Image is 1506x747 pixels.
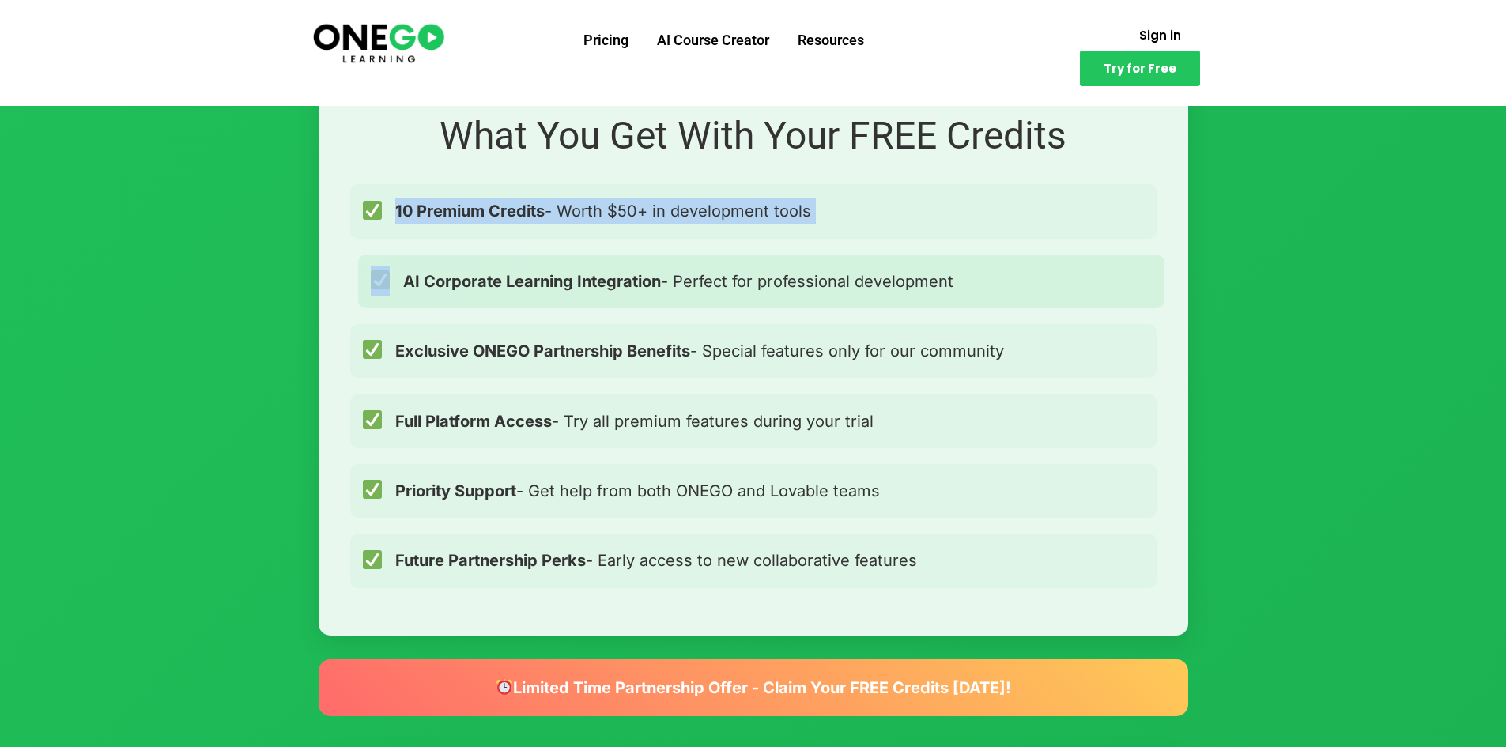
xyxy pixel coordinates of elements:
[1080,51,1200,86] a: Try for Free
[569,20,643,61] a: Pricing
[395,548,917,573] span: - Early access to new collaborative features
[395,198,811,224] span: - Worth $50+ in development tools
[1120,20,1200,51] a: Sign in
[363,340,382,359] img: ✅
[363,201,382,220] img: ✅
[403,269,953,294] span: - Perfect for professional development
[1104,62,1176,74] span: Try for Free
[643,20,783,61] a: AI Course Creator
[403,272,661,291] strong: AI Corporate Learning Integration
[363,480,382,499] img: ✅
[395,478,880,504] span: - Get help from both ONEGO and Lovable teams
[350,111,1157,160] h2: What You Get With Your FREE Credits
[363,410,382,429] img: ✅
[319,659,1188,716] div: Limited Time Partnership Offer - Claim Your FREE Credits [DATE]!
[496,679,512,695] img: ⏰
[783,20,878,61] a: Resources
[395,412,552,431] strong: Full Platform Access
[1139,29,1181,41] span: Sign in
[395,341,690,360] strong: Exclusive ONEGO Partnership Benefits
[395,202,545,221] strong: 10 Premium Credits
[395,481,516,500] strong: Priority Support
[363,550,382,569] img: ✅
[395,551,586,570] strong: Future Partnership Perks
[395,338,1004,364] span: - Special features only for our community
[371,270,390,289] img: ✅
[395,409,874,434] span: - Try all premium features during your trial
